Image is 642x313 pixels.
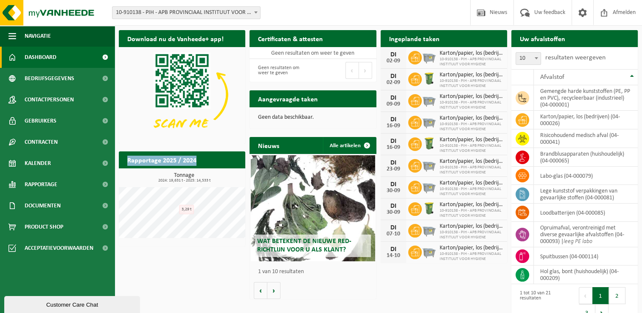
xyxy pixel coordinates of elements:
[385,188,402,194] div: 30-09
[440,100,503,110] span: 10-910138 - PIH - APB PROVINCIAAL INSTITUUT VOOR HYGIENE
[179,205,194,214] div: 3,29 t
[422,93,436,107] img: WB-2500-GAL-GY-01
[534,85,638,111] td: gemengde harde kunststoffen (PE, PP en PVC), recycleerbaar (industrieel) (04-000001)
[250,90,326,107] h2: Aangevraagde taken
[258,115,367,120] p: Geen data beschikbaar.
[182,168,244,185] a: Bekijk rapportage
[545,54,606,61] label: resultaten weergeven
[385,51,402,58] div: DI
[385,203,402,210] div: DI
[385,95,402,101] div: DI
[422,158,436,172] img: WB-2500-GAL-GY-01
[250,137,288,154] h2: Nieuws
[422,244,436,259] img: WB-2500-GAL-GY-01
[440,252,503,262] span: 10-910138 - PIH - APB PROVINCIAAL INSTITUUT VOOR HYGIENE
[440,72,503,78] span: Karton/papier, los (bedrijven)
[440,187,503,197] span: 10-910138 - PIH - APB PROVINCIAAL INSTITUUT VOOR HYGIENE
[440,137,503,143] span: Karton/papier, los (bedrijven)
[123,179,245,183] span: 2024: 19,631 t - 2025: 14,533 t
[440,180,503,187] span: Karton/papier, los (bedrijven)
[385,231,402,237] div: 07-10
[25,68,74,89] span: Bedrijfsgegevens
[385,246,402,253] div: DI
[440,57,503,67] span: 10-910138 - PIH - APB PROVINCIAAL INSTITUUT VOOR HYGIENE
[440,93,503,100] span: Karton/papier, los (bedrijven)
[440,245,503,252] span: Karton/papier, los (bedrijven)
[254,61,308,80] div: Geen resultaten om weer te geven
[254,282,267,299] button: Vorige
[440,230,503,240] span: 10-910138 - PIH - APB PROVINCIAAL INSTITUUT VOOR HYGIENE
[609,287,625,304] button: 2
[112,7,260,19] span: 10-910138 - PIH - APB PROVINCIAAL INSTITUUT VOOR HYGIENE - ANTWERPEN
[422,50,436,64] img: WB-2500-GAL-GY-01
[250,47,376,59] td: Geen resultaten om weer te geven
[440,122,503,132] span: 10-910138 - PIH - APB PROVINCIAAL INSTITUUT VOOR HYGIENE
[359,62,372,79] button: Next
[25,47,56,68] span: Dashboard
[257,238,351,253] span: Wat betekent de nieuwe RED-richtlijn voor u als klant?
[381,30,448,47] h2: Ingeplande taken
[440,158,503,165] span: Karton/papier, los (bedrijven)
[385,210,402,215] div: 30-09
[440,165,503,175] span: 10-910138 - PIH - APB PROVINCIAAL INSTITUUT VOOR HYGIENE
[440,208,503,218] span: 10-910138 - PIH - APB PROVINCIAAL INSTITUUT VOOR HYGIENE
[534,247,638,265] td: spuitbussen (04-000114)
[267,282,280,299] button: Volgende
[440,223,503,230] span: Karton/papier, los (bedrijven)
[540,74,564,81] span: Afvalstof
[25,131,58,153] span: Contracten
[534,265,638,284] td: hol glas, bont (huishoudelijk) (04-000209)
[25,25,51,47] span: Navigatie
[534,167,638,185] td: labo-glas (04-000079)
[564,238,592,245] i: leeg PE labo
[25,238,93,259] span: Acceptatievoorwaarden
[385,123,402,129] div: 16-09
[440,115,503,122] span: Karton/papier, los (bedrijven)
[385,116,402,123] div: DI
[119,47,245,142] img: Download de VHEPlus App
[250,30,331,47] h2: Certificaten & attesten
[516,53,541,64] span: 10
[4,294,142,313] iframe: chat widget
[422,115,436,129] img: WB-2500-GAL-GY-01
[516,52,541,65] span: 10
[385,73,402,80] div: DI
[534,185,638,204] td: lege kunststof verpakkingen van gevaarlijke stoffen (04-000081)
[385,181,402,188] div: DI
[385,166,402,172] div: 23-09
[422,223,436,237] img: WB-2500-GAL-GY-01
[25,195,61,216] span: Documenten
[534,148,638,167] td: brandblusapparaten (huishoudelijk) (04-000065)
[534,204,638,222] td: loodbatterijen (04-000085)
[422,179,436,194] img: WB-2500-GAL-GY-01
[385,145,402,151] div: 16-09
[422,71,436,86] img: WB-0240-HPE-GN-50
[385,101,402,107] div: 09-09
[25,153,51,174] span: Kalender
[422,136,436,151] img: WB-0240-HPE-GN-50
[119,151,205,168] h2: Rapportage 2025 / 2024
[592,287,609,304] button: 1
[123,173,245,183] h3: Tonnage
[440,50,503,57] span: Karton/papier, los (bedrijven)
[323,137,376,154] a: Alle artikelen
[534,222,638,247] td: opruimafval, verontreinigd met diverse gevaarlijke afvalstoffen (04-000093) |
[385,253,402,259] div: 14-10
[385,224,402,231] div: DI
[534,129,638,148] td: risicohoudend medisch afval (04-000041)
[258,269,372,275] p: 1 van 10 resultaten
[25,89,74,110] span: Contactpersonen
[440,201,503,208] span: Karton/papier, los (bedrijven)
[119,30,232,47] h2: Download nu de Vanheede+ app!
[440,143,503,154] span: 10-910138 - PIH - APB PROVINCIAAL INSTITUUT VOOR HYGIENE
[112,6,261,19] span: 10-910138 - PIH - APB PROVINCIAAL INSTITUUT VOOR HYGIENE - ANTWERPEN
[345,62,359,79] button: Previous
[385,80,402,86] div: 02-09
[251,155,375,261] a: Wat betekent de nieuwe RED-richtlijn voor u als klant?
[25,174,57,195] span: Rapportage
[25,110,56,131] span: Gebruikers
[534,111,638,129] td: karton/papier, los (bedrijven) (04-000026)
[579,287,592,304] button: Previous
[511,30,574,47] h2: Uw afvalstoffen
